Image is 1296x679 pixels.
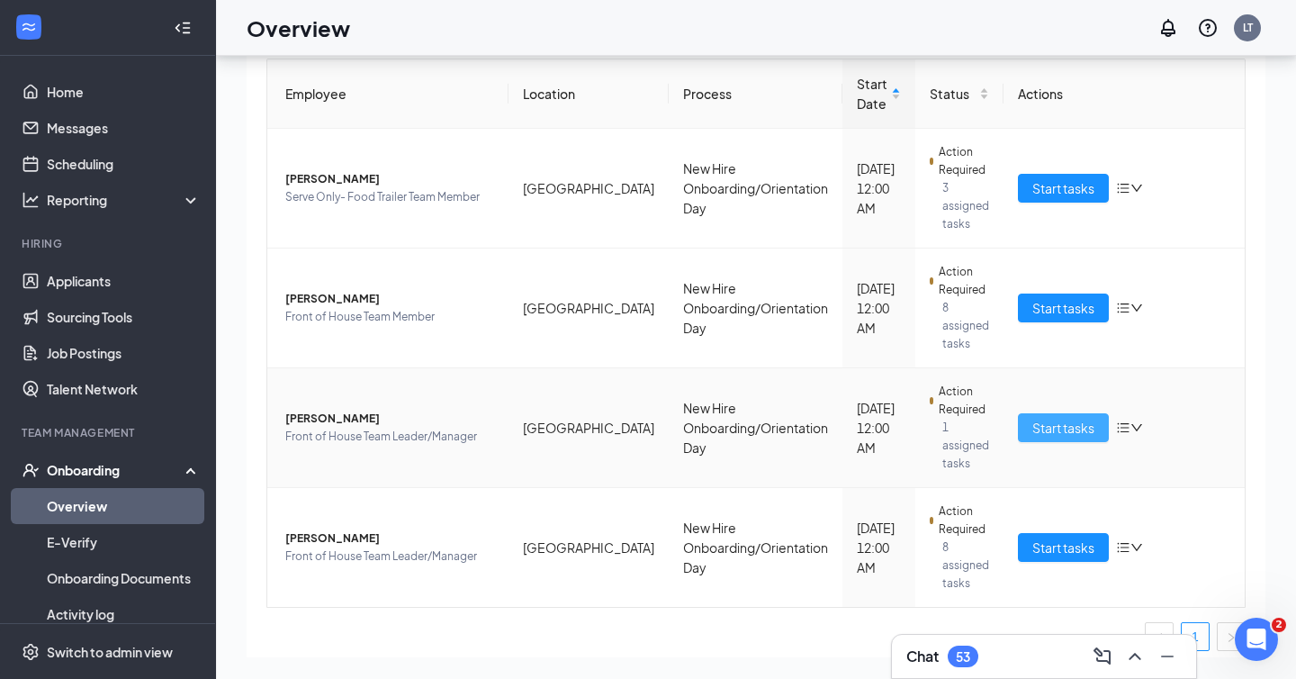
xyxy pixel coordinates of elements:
li: Previous Page [1145,622,1174,651]
span: down [1130,302,1143,314]
span: Action Required [939,383,988,419]
th: Actions [1003,59,1245,129]
button: Start tasks [1018,294,1109,322]
span: down [1130,541,1143,554]
svg: QuestionInfo [1197,17,1219,39]
span: down [1130,182,1143,195]
div: [DATE] 12:00 AM [857,518,901,577]
span: Start Date [857,74,887,113]
div: Team Management [22,425,197,440]
svg: Minimize [1156,646,1178,667]
span: Start tasks [1032,418,1094,438]
svg: ComposeMessage [1092,646,1113,667]
a: Scheduling [47,146,201,182]
span: right [1226,632,1237,643]
td: New Hire Onboarding/Orientation Day [669,368,842,488]
a: Home [47,74,201,110]
a: Talent Network [47,371,201,407]
span: Front of House Team Member [285,308,494,326]
span: Action Required [939,263,988,299]
td: [GEOGRAPHIC_DATA] [508,488,669,607]
h1: Overview [247,13,350,43]
span: Start tasks [1032,538,1094,557]
h3: Chat [906,647,939,666]
span: bars [1116,540,1130,555]
span: Action Required [939,143,988,179]
span: Action Required [939,502,988,539]
svg: Analysis [22,191,40,209]
svg: Notifications [1157,17,1179,39]
div: Switch to admin view [47,643,173,661]
a: Activity log [47,596,201,632]
span: bars [1116,421,1130,435]
td: New Hire Onboarding/Orientation Day [669,249,842,368]
td: New Hire Onboarding/Orientation Day [669,488,842,607]
span: Front of House Team Leader/Manager [285,428,494,446]
li: 1 [1181,622,1210,651]
button: Minimize [1153,642,1182,671]
button: right [1217,622,1246,651]
div: LT [1243,20,1253,35]
span: Front of House Team Leader/Manager [285,548,494,566]
td: [GEOGRAPHIC_DATA] [508,368,669,488]
a: Onboarding Documents [47,560,201,596]
span: 8 assigned tasks [942,539,989,593]
a: E-Verify [47,524,201,560]
iframe: Intercom live chat [1235,618,1278,661]
button: Start tasks [1018,533,1109,562]
div: [DATE] 12:00 AM [857,398,901,457]
button: ComposeMessage [1088,642,1117,671]
a: Applicants [47,263,201,299]
div: [DATE] 12:00 AM [857,158,901,218]
span: 1 assigned tasks [942,419,989,473]
span: [PERSON_NAME] [285,170,494,188]
button: left [1145,622,1174,651]
span: 8 assigned tasks [942,299,989,353]
div: Onboarding [47,461,185,479]
span: [PERSON_NAME] [285,290,494,308]
a: Sourcing Tools [47,299,201,335]
div: 53 [956,649,970,665]
div: Reporting [47,191,202,209]
td: New Hire Onboarding/Orientation Day [669,129,842,249]
a: Job Postings [47,335,201,371]
svg: Settings [22,643,40,661]
span: left [1154,632,1165,643]
span: 2 [1272,618,1286,632]
svg: UserCheck [22,461,40,479]
a: Overview [47,488,201,524]
span: Start tasks [1032,178,1094,198]
a: 1 [1182,623,1209,650]
span: bars [1116,181,1130,195]
svg: WorkstreamLogo [20,18,38,36]
span: Status [930,84,976,104]
span: [PERSON_NAME] [285,410,494,428]
th: Status [915,59,1003,129]
span: Start tasks [1032,298,1094,318]
span: [PERSON_NAME] [285,530,494,548]
th: Location [508,59,669,129]
div: [DATE] 12:00 AM [857,278,901,338]
button: ChevronUp [1120,642,1149,671]
th: Employee [267,59,508,129]
span: Serve Only- Food Trailer Team Member [285,188,494,206]
button: Start tasks [1018,174,1109,203]
span: 3 assigned tasks [942,179,989,233]
a: Messages [47,110,201,146]
td: [GEOGRAPHIC_DATA] [508,129,669,249]
span: down [1130,421,1143,434]
button: Start tasks [1018,413,1109,442]
svg: ChevronUp [1124,646,1146,667]
li: Next Page [1217,622,1246,651]
td: [GEOGRAPHIC_DATA] [508,249,669,368]
th: Process [669,59,842,129]
svg: Collapse [174,19,192,37]
div: Hiring [22,236,197,251]
span: bars [1116,301,1130,315]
